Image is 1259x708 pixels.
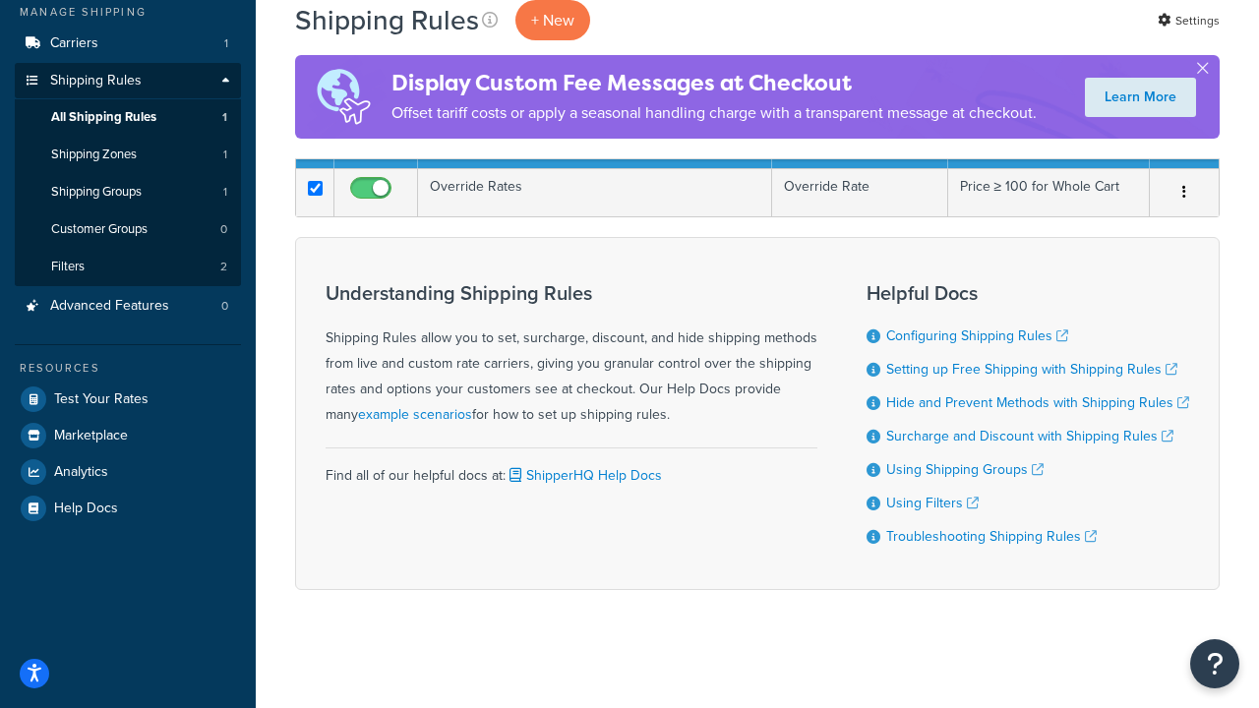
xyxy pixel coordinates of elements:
[15,99,241,136] a: All Shipping Rules 1
[15,418,241,453] a: Marketplace
[50,298,169,315] span: Advanced Features
[295,1,479,39] h1: Shipping Rules
[50,35,98,52] span: Carriers
[220,259,227,275] span: 2
[50,73,142,89] span: Shipping Rules
[772,168,947,216] td: Override Rate
[326,447,817,489] div: Find all of our helpful docs at:
[886,426,1173,446] a: Surcharge and Discount with Shipping Rules
[886,359,1177,380] a: Setting up Free Shipping with Shipping Rules
[391,67,1037,99] h4: Display Custom Fee Messages at Checkout
[886,392,1189,413] a: Hide and Prevent Methods with Shipping Rules
[418,168,772,216] td: Override Rates
[220,221,227,238] span: 0
[948,168,1150,216] td: Price ≥ 100 for Whole Cart
[15,137,241,173] a: Shipping Zones 1
[867,282,1189,304] h3: Helpful Docs
[886,325,1068,346] a: Configuring Shipping Rules
[15,26,241,62] li: Carriers
[15,454,241,490] a: Analytics
[1085,78,1196,117] a: Learn More
[886,493,979,513] a: Using Filters
[15,174,241,210] li: Shipping Groups
[295,55,391,139] img: duties-banner-06bc72dcb5fe05cb3f9472aba00be2ae8eb53ab6f0d8bb03d382ba314ac3c341.png
[54,464,108,481] span: Analytics
[51,109,156,126] span: All Shipping Rules
[15,360,241,377] div: Resources
[15,382,241,417] a: Test Your Rates
[54,391,149,408] span: Test Your Rates
[1158,7,1220,34] a: Settings
[51,259,85,275] span: Filters
[223,184,227,201] span: 1
[51,184,142,201] span: Shipping Groups
[224,35,228,52] span: 1
[15,491,241,526] a: Help Docs
[15,211,241,248] a: Customer Groups 0
[222,109,227,126] span: 1
[51,147,137,163] span: Shipping Zones
[15,288,241,324] a: Advanced Features 0
[886,526,1097,547] a: Troubleshooting Shipping Rules
[15,211,241,248] li: Customer Groups
[15,288,241,324] li: Advanced Features
[54,501,118,517] span: Help Docs
[15,26,241,62] a: Carriers 1
[326,282,817,428] div: Shipping Rules allow you to set, surcharge, discount, and hide shipping methods from live and cus...
[15,249,241,285] a: Filters 2
[506,465,662,486] a: ShipperHQ Help Docs
[15,249,241,285] li: Filters
[358,404,472,425] a: example scenarios
[15,99,241,136] li: All Shipping Rules
[223,147,227,163] span: 1
[15,63,241,99] a: Shipping Rules
[54,428,128,444] span: Marketplace
[51,221,148,238] span: Customer Groups
[15,137,241,173] li: Shipping Zones
[1190,639,1239,688] button: Open Resource Center
[15,4,241,21] div: Manage Shipping
[391,99,1037,127] p: Offset tariff costs or apply a seasonal handling charge with a transparent message at checkout.
[886,459,1044,480] a: Using Shipping Groups
[221,298,228,315] span: 0
[15,174,241,210] a: Shipping Groups 1
[15,63,241,287] li: Shipping Rules
[326,282,817,304] h3: Understanding Shipping Rules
